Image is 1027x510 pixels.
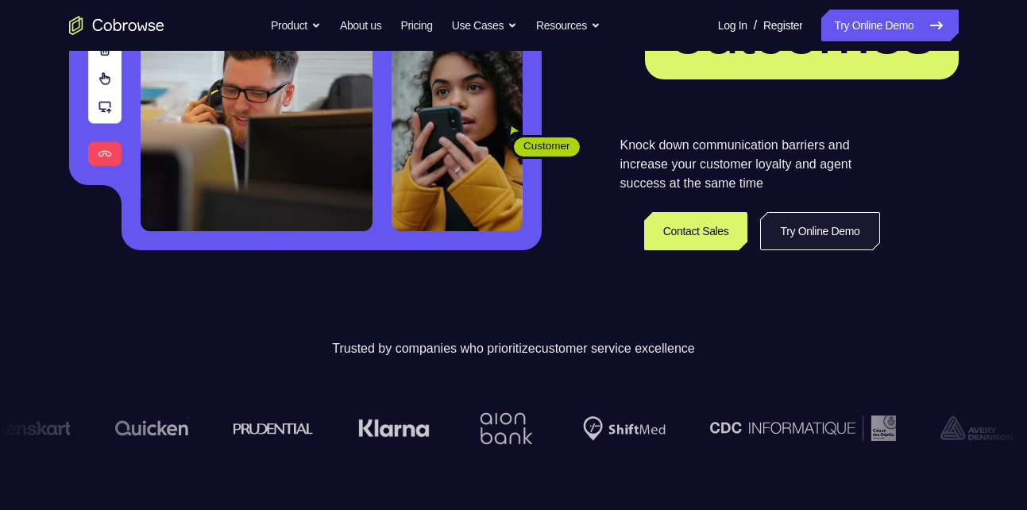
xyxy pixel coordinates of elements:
[340,10,381,41] a: About us
[536,10,600,41] button: Resources
[400,10,432,41] a: Pricing
[763,10,802,41] a: Register
[535,342,695,355] span: customer service excellence
[718,10,747,41] a: Log In
[305,419,376,438] img: Klarna
[530,416,612,441] img: Shiftmed
[760,212,879,250] a: Try Online Demo
[271,10,321,41] button: Product
[392,43,523,231] img: A customer holding their phone
[452,10,517,41] button: Use Cases
[180,422,261,435] img: prudential
[620,136,880,193] p: Knock down communication barriers and increase your customer loyalty and agent success at the sam...
[754,16,757,35] span: /
[657,415,843,440] img: CDC Informatique
[69,16,164,35] a: Go to the home page
[421,396,485,461] img: Aion Bank
[644,212,748,250] a: Contact Sales
[821,10,958,41] a: Try Online Demo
